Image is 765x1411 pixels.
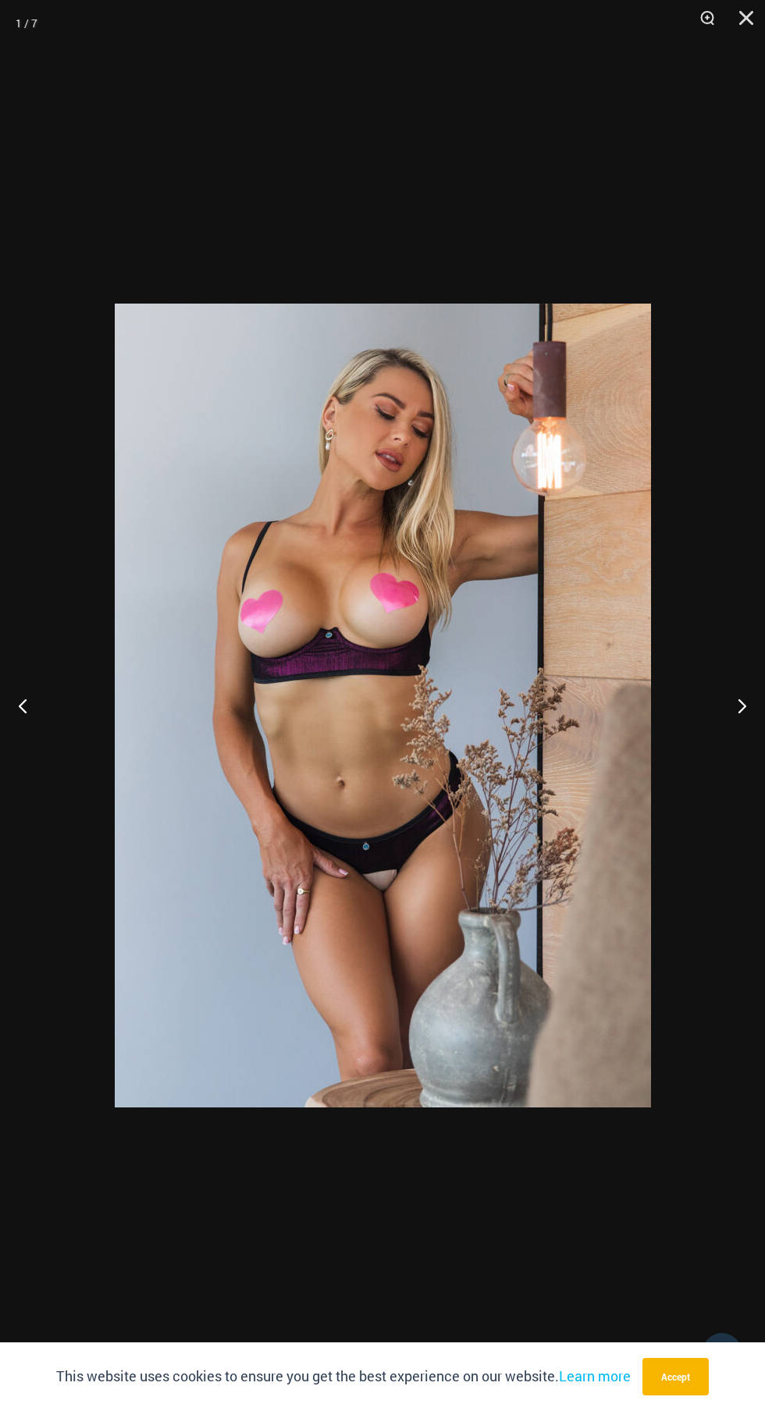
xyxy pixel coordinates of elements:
[706,666,765,745] button: Next
[642,1358,709,1395] button: Accept
[559,1367,631,1385] a: Learn more
[56,1365,631,1388] p: This website uses cookies to ensure you get the best experience on our website.
[115,304,651,1107] img: Nights Fall Pink 1036 Bra 6046 Thong 05
[16,12,37,35] div: 1 / 7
